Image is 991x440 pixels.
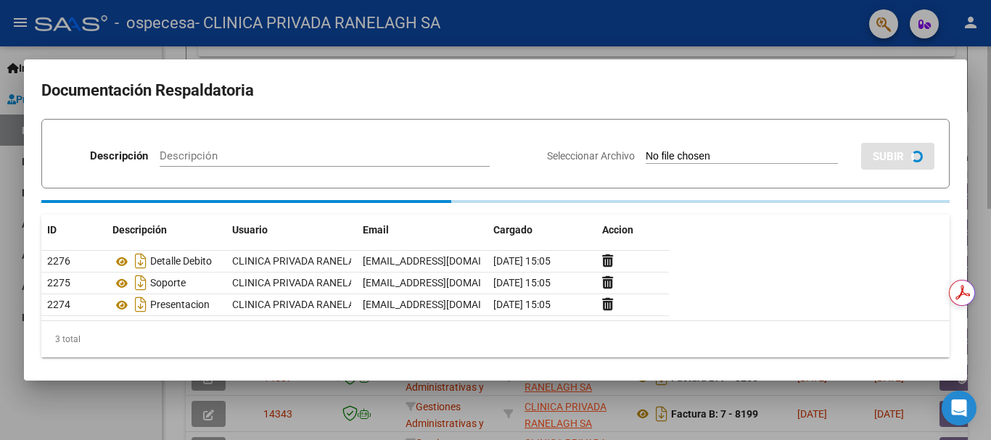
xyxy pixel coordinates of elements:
[873,150,904,163] span: SUBIR
[41,321,950,357] div: 3 total
[131,249,150,273] i: Descargar documento
[493,299,551,310] span: [DATE] 15:05
[131,271,150,294] i: Descargar documento
[232,299,369,310] span: CLINICA PRIVADA RANELAGH
[493,255,551,267] span: [DATE] 15:05
[942,391,976,426] div: Open Intercom Messenger
[357,215,488,246] datatable-header-cell: Email
[47,224,57,236] span: ID
[602,224,633,236] span: Accion
[112,249,221,273] div: Detalle Debito
[47,277,70,289] span: 2275
[493,224,532,236] span: Cargado
[596,215,669,246] datatable-header-cell: Accion
[107,215,226,246] datatable-header-cell: Descripción
[112,293,221,316] div: Presentacion
[47,299,70,310] span: 2274
[232,255,369,267] span: CLINICA PRIVADA RANELAGH
[547,150,635,162] span: Seleccionar Archivo
[47,255,70,267] span: 2276
[90,148,148,165] p: Descripción
[112,224,167,236] span: Descripción
[41,77,950,104] h2: Documentación Respaldatoria
[112,271,221,294] div: Soporte
[488,215,596,246] datatable-header-cell: Cargado
[363,277,524,289] span: [EMAIL_ADDRESS][DOMAIN_NAME]
[861,143,934,170] button: SUBIR
[232,277,369,289] span: CLINICA PRIVADA RANELAGH
[232,224,268,236] span: Usuario
[226,215,357,246] datatable-header-cell: Usuario
[131,293,150,316] i: Descargar documento
[41,215,107,246] datatable-header-cell: ID
[493,277,551,289] span: [DATE] 15:05
[363,255,524,267] span: [EMAIL_ADDRESS][DOMAIN_NAME]
[363,299,524,310] span: [EMAIL_ADDRESS][DOMAIN_NAME]
[363,224,389,236] span: Email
